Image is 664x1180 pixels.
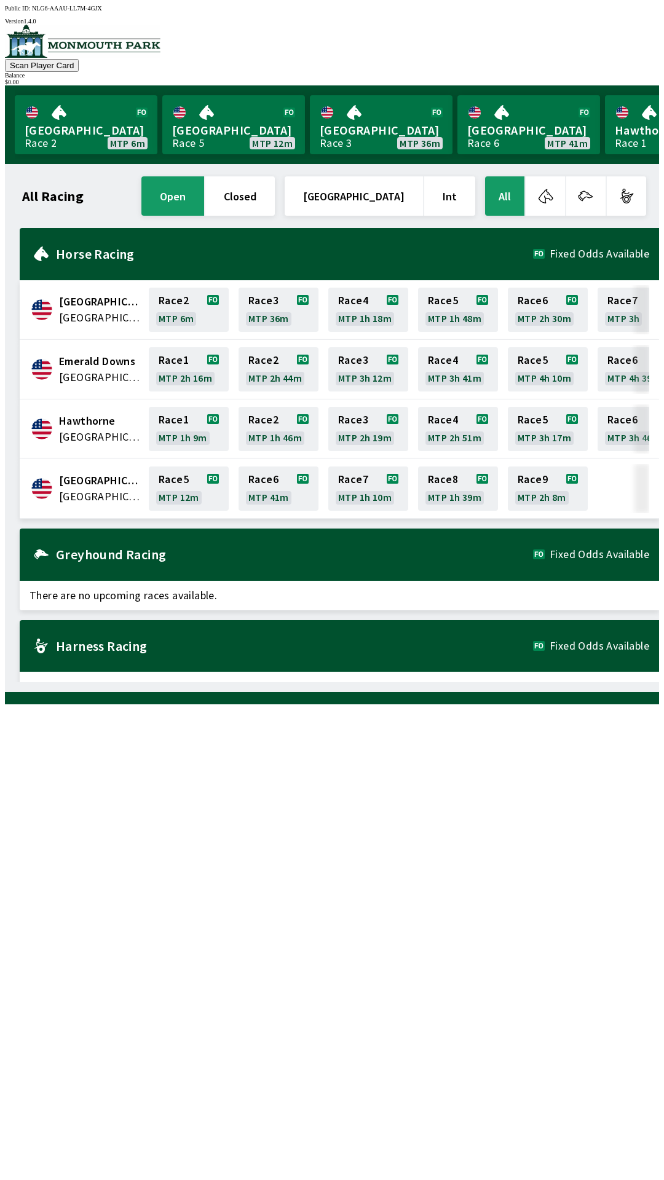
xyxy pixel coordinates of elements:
span: MTP 1h 9m [159,433,207,442]
div: Race 2 [25,138,57,148]
span: Race 2 [248,355,279,365]
span: MTP 12m [252,138,293,148]
h2: Greyhound Racing [56,549,533,559]
span: Race 3 [338,415,368,425]
span: MTP 41m [547,138,588,148]
a: Race3MTP 2h 19m [328,407,408,451]
span: United States [59,489,141,505]
span: MTP 1h 18m [338,313,392,323]
span: There are no upcoming races available. [20,672,659,701]
button: All [485,176,524,216]
div: Race 1 [615,138,647,148]
div: Race 5 [172,138,204,148]
div: Race 3 [320,138,352,148]
span: NLG6-AAAU-LL7M-4GJX [32,5,102,12]
span: Fixed Odds Available [550,549,649,559]
span: Fixed Odds Available [550,249,649,259]
span: MTP 2h 8m [518,492,566,502]
span: Race 3 [338,355,368,365]
h1: All Racing [22,191,84,201]
span: Hawthorne [59,413,141,429]
a: Race2MTP 1h 46m [239,407,318,451]
a: Race5MTP 4h 10m [508,347,588,391]
span: [GEOGRAPHIC_DATA] [320,122,443,138]
a: Race5MTP 1h 48m [418,288,498,332]
span: Race 5 [159,474,189,484]
span: MTP 6m [159,313,194,323]
div: Version 1.4.0 [5,18,659,25]
span: Race 6 [607,415,638,425]
span: Race 5 [518,415,548,425]
h2: Harness Racing [56,641,533,651]
span: MTP 36m [248,313,289,323]
a: [GEOGRAPHIC_DATA]Race 2MTP 6m [15,95,157,154]
span: There are no upcoming races available. [20,581,659,610]
a: Race2MTP 2h 44m [239,347,318,391]
span: MTP 41m [248,492,289,502]
a: [GEOGRAPHIC_DATA]Race 6MTP 41m [457,95,600,154]
span: [GEOGRAPHIC_DATA] [25,122,148,138]
button: Int [424,176,475,216]
a: [GEOGRAPHIC_DATA]Race 5MTP 12m [162,95,305,154]
span: Race 6 [518,296,548,305]
button: [GEOGRAPHIC_DATA] [285,176,423,216]
span: MTP 2h 30m [518,313,571,323]
a: Race4MTP 2h 51m [418,407,498,451]
span: [GEOGRAPHIC_DATA] [467,122,590,138]
a: Race4MTP 1h 18m [328,288,408,332]
span: [GEOGRAPHIC_DATA] [172,122,295,138]
a: Race5MTP 3h 17m [508,407,588,451]
span: United States [59,429,141,445]
span: Monmouth Park [59,473,141,489]
span: Fixed Odds Available [550,641,649,651]
span: Race 7 [338,474,368,484]
a: Race3MTP 36m [239,288,318,332]
span: MTP 36m [400,138,440,148]
span: MTP 1h 48m [428,313,481,323]
span: Race 7 [607,296,638,305]
span: MTP 1h 39m [428,492,481,502]
span: MTP 1h 46m [248,433,302,442]
span: Race 6 [607,355,638,365]
span: MTP 2h 44m [248,373,302,383]
span: Race 3 [248,296,279,305]
a: Race5MTP 12m [149,466,229,511]
span: Race 9 [518,474,548,484]
span: MTP 1h 10m [338,492,392,502]
span: MTP 3h [607,313,639,323]
a: Race4MTP 3h 41m [418,347,498,391]
div: Public ID: [5,5,659,12]
div: $ 0.00 [5,79,659,85]
span: MTP 3h 12m [338,373,392,383]
span: MTP 2h 51m [428,433,481,442]
span: Race 1 [159,355,189,365]
span: MTP 3h 17m [518,433,571,442]
a: Race6MTP 2h 30m [508,288,588,332]
div: Balance [5,72,659,79]
span: Race 1 [159,415,189,425]
div: Race 6 [467,138,499,148]
span: Race 6 [248,474,279,484]
a: Race2MTP 6m [149,288,229,332]
button: closed [205,176,275,216]
h2: Horse Racing [56,249,533,259]
a: Race9MTP 2h 8m [508,466,588,511]
span: Race 4 [428,355,458,365]
button: Scan Player Card [5,59,79,72]
span: Race 2 [159,296,189,305]
span: Race 8 [428,474,458,484]
span: MTP 4h 10m [518,373,571,383]
a: Race8MTP 1h 39m [418,466,498,511]
button: open [141,176,204,216]
span: Race 5 [428,296,458,305]
span: United States [59,310,141,326]
span: Race 4 [428,415,458,425]
span: Race 4 [338,296,368,305]
span: MTP 4h 39m [607,373,661,383]
span: Emerald Downs [59,353,141,369]
span: United States [59,369,141,385]
span: MTP 12m [159,492,199,502]
span: MTP 6m [110,138,145,148]
span: MTP 3h 41m [428,373,481,383]
span: MTP 3h 46m [607,433,661,442]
